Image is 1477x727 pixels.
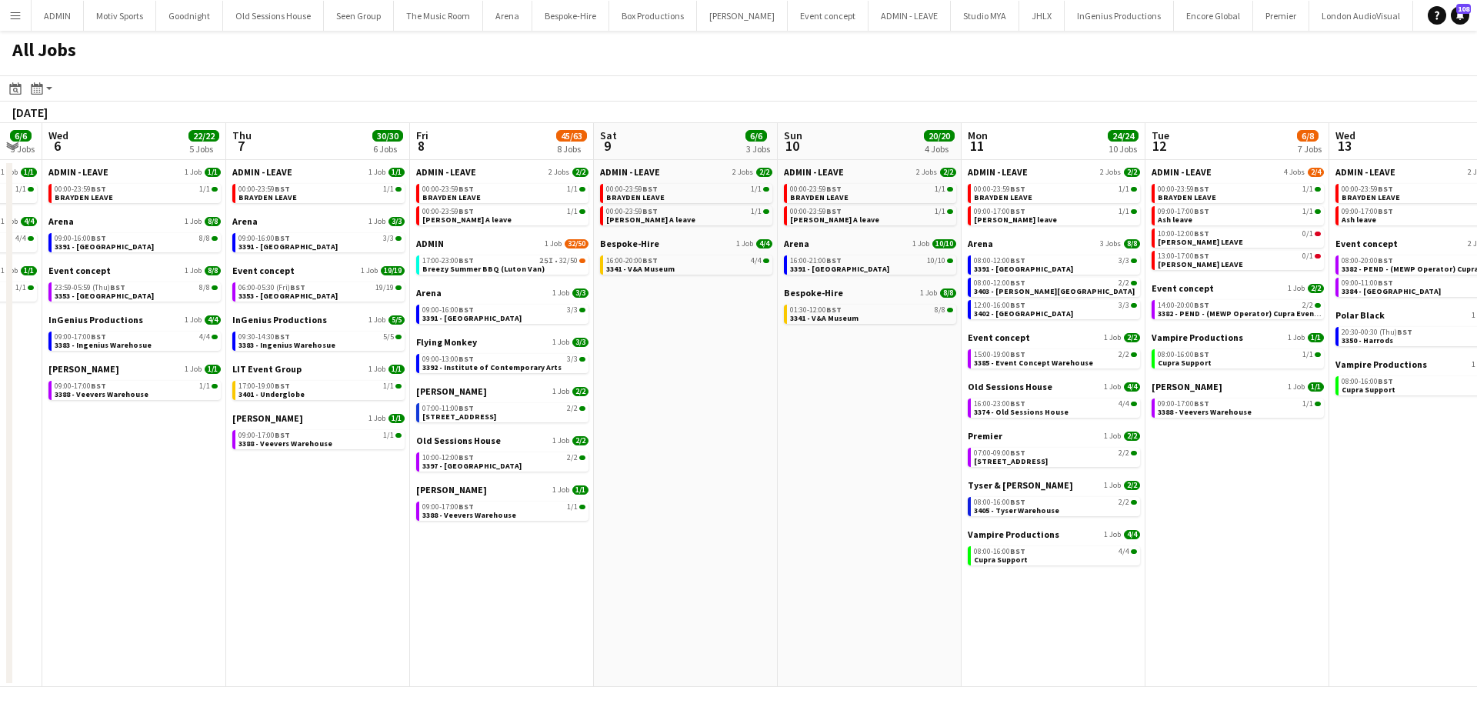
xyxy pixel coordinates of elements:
[394,1,483,31] button: The Music Room
[1451,6,1469,25] a: 108
[1253,1,1309,31] button: Premier
[1019,1,1065,31] button: JHLX
[156,1,223,31] button: Goodnight
[1174,1,1253,31] button: Encore Global
[483,1,532,31] button: Arena
[84,1,156,31] button: Motiv Sports
[1309,1,1413,31] button: London AudioVisual
[697,1,788,31] button: [PERSON_NAME]
[869,1,951,31] button: ADMIN - LEAVE
[324,1,394,31] button: Seen Group
[532,1,609,31] button: Bespoke-Hire
[1456,4,1471,14] span: 108
[223,1,324,31] button: Old Sessions House
[12,105,48,120] div: [DATE]
[609,1,697,31] button: Box Productions
[1065,1,1174,31] button: InGenius Productions
[32,1,84,31] button: ADMIN
[951,1,1019,31] button: Studio MYA
[788,1,869,31] button: Event concept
